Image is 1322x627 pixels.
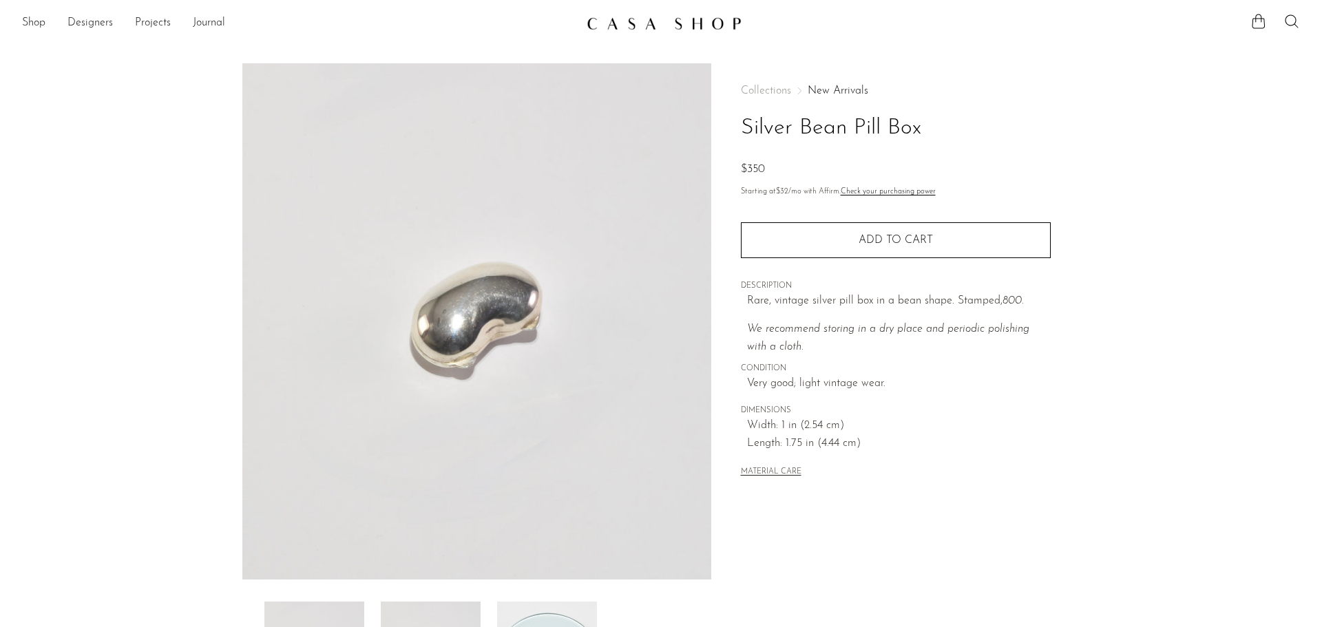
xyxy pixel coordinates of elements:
em: 800. [1003,295,1024,306]
p: Starting at /mo with Affirm. [741,186,1051,198]
span: Very good; light vintage wear. [747,375,1051,393]
a: Journal [193,14,225,32]
span: DESCRIPTION [741,280,1051,293]
h1: Silver Bean Pill Box [741,111,1051,146]
span: DIMENSIONS [741,405,1051,417]
a: New Arrivals [808,85,868,96]
nav: Breadcrumbs [741,85,1051,96]
span: $350 [741,164,765,175]
a: Projects [135,14,171,32]
a: Check your purchasing power - Learn more about Affirm Financing (opens in modal) [841,188,936,195]
span: Add to cart [859,235,933,246]
a: Designers [67,14,113,32]
span: $32 [776,188,788,195]
button: Add to cart [741,222,1051,258]
i: We recommend storing in a dry place and periodic polishing with a cloth. [747,323,1029,352]
button: MATERIAL CARE [741,467,801,478]
ul: NEW HEADER MENU [22,12,576,35]
span: CONDITION [741,363,1051,375]
span: Collections [741,85,791,96]
p: Rare, vintage silver pill box in a bean shape. Stamped, [747,293,1051,310]
a: Shop [22,14,45,32]
span: Width: 1 in (2.54 cm) [747,417,1051,435]
nav: Desktop navigation [22,12,576,35]
span: Length: 1.75 in (4.44 cm) [747,435,1051,453]
img: Silver Bean Pill Box [242,63,711,580]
